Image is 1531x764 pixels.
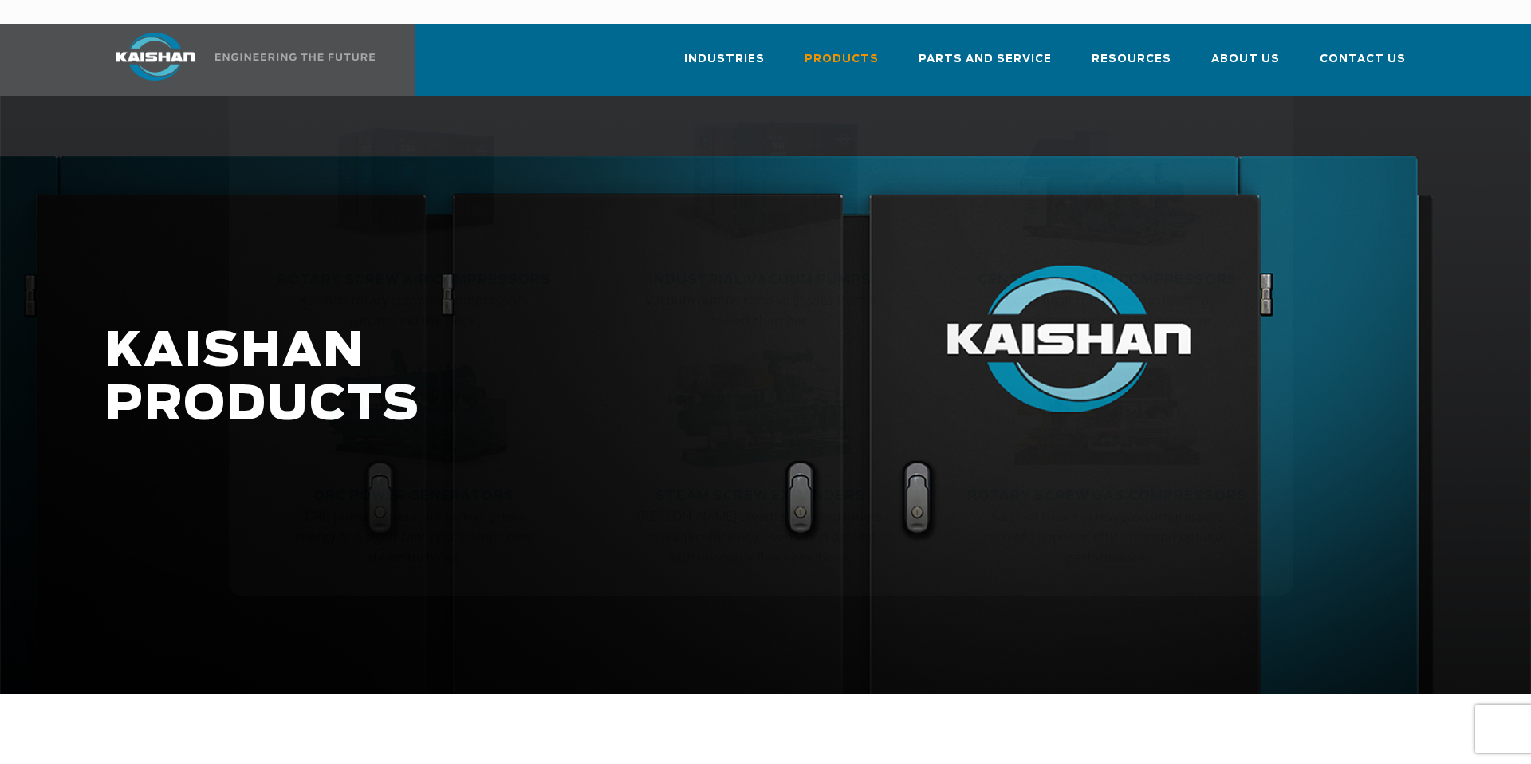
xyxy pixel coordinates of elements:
span: Contact Us [1320,50,1406,69]
p: Centrifugal compressors deliver a constant stream of compressed air. [983,289,1232,331]
a: Kaishan USA [96,24,378,96]
img: thumb-Centrifugal-Air-Compressors [1009,119,1205,251]
p: Kaishan rotary screw gas compressors provide superior efficiency and optimal performance. [983,506,1232,568]
p: ORC power generators deliver green energy and significant cost savings over steam turbines. [289,506,538,568]
a: Industries [684,38,765,93]
a: Resources [1092,38,1171,93]
span: Parts and Service [919,50,1052,69]
span: About Us [1211,50,1280,69]
h1: KAISHAN PRODUCTS [105,325,1202,432]
a: Contact Us [1320,38,1406,93]
a: Industrial Vacuum Pumps [649,266,872,289]
span: Products [805,50,879,69]
a: Products [805,38,879,93]
span: Resources [1092,50,1171,69]
img: thumb-ORC-Power-Generators [316,349,512,472]
img: thumb-Rotary-Screw-Gas-Compressors [1009,349,1205,472]
p: Kaishan rotary screw air compressors run around the clock. [289,289,538,331]
a: ORC Power Generators [313,482,514,506]
a: About Us [1211,38,1280,93]
a: Steam Screw Expanders [655,482,865,506]
a: Centrifugal Air Compressors [978,266,1238,289]
a: Parts and Service [919,38,1052,93]
p: Vacuum pumps remove gasses from a sealed chamber. [636,289,885,331]
span: Industries [684,50,765,69]
img: thumb-Rotary-Screw-Air-Compressors [316,119,512,251]
img: kaishan logo [96,33,215,81]
img: Engineering the future [215,53,375,61]
a: Rotary Screw Air Compressors [277,266,551,289]
p: [PERSON_NAME] steam screw expanders maintain efficiency, even when dealing with unsteady flow con... [636,506,885,568]
img: thumb-Steam-Screw-Expanders [663,349,859,472]
a: Rotary Screw Gas Compressors [967,482,1247,506]
img: thumb-Industrial-Vacuum-Pumps [663,119,859,251]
